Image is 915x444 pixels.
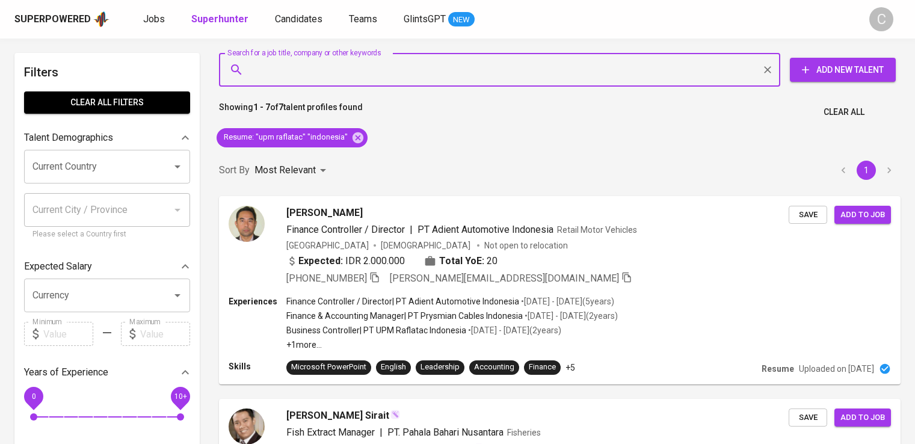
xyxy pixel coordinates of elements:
[219,163,250,177] p: Sort By
[24,360,190,384] div: Years of Experience
[14,13,91,26] div: Superpowered
[840,208,885,222] span: Add to job
[824,105,864,120] span: Clear All
[217,132,355,143] span: Resume : "upm raflatac" "indonesia"
[790,58,896,82] button: Add New Talent
[507,428,541,437] span: Fisheries
[174,392,186,401] span: 10+
[762,363,794,375] p: Resume
[43,322,93,346] input: Value
[286,295,519,307] p: Finance Controller / Director | PT Adient Automotive Indonesia
[759,61,776,78] button: Clear
[24,254,190,279] div: Expected Salary
[219,101,363,123] p: Showing of talent profiles found
[487,254,498,268] span: 20
[466,324,561,336] p: • [DATE] - [DATE] ( 2 years )
[169,287,186,304] button: Open
[565,362,575,374] p: +5
[24,259,92,274] p: Expected Salary
[381,239,472,251] span: [DEMOGRAPHIC_DATA]
[286,324,466,336] p: Business Controller | PT UPM Raflatac Indonesia
[291,362,366,373] div: Microsoft PowerPoint
[275,12,325,27] a: Candidates
[410,223,413,237] span: |
[254,163,316,177] p: Most Relevant
[24,365,108,380] p: Years of Experience
[349,12,380,27] a: Teams
[229,295,286,307] p: Experiences
[799,363,874,375] p: Uploaded on [DATE]
[93,10,109,28] img: app logo
[869,7,893,31] div: C
[24,91,190,114] button: Clear All filters
[279,102,283,112] b: 7
[286,224,405,235] span: Finance Controller / Director
[217,128,368,147] div: Resume: "upm raflatac" "indonesia"
[254,159,330,182] div: Most Relevant
[32,229,182,241] p: Please select a Country first
[286,273,367,284] span: [PHONE_NUMBER]
[404,12,475,27] a: GlintsGPT NEW
[840,411,885,425] span: Add to job
[286,339,618,351] p: +1 more ...
[143,13,165,25] span: Jobs
[857,161,876,180] button: page 1
[253,102,270,112] b: 1 - 7
[795,208,821,222] span: Save
[832,161,901,180] nav: pagination navigation
[417,224,553,235] span: PT Adient Automotive Indonesia
[390,273,619,284] span: [PERSON_NAME][EMAIL_ADDRESS][DOMAIN_NAME]
[448,14,475,26] span: NEW
[298,254,343,268] b: Expected:
[31,392,35,401] span: 0
[229,360,286,372] p: Skills
[380,425,383,440] span: |
[819,101,869,123] button: Clear All
[523,310,618,322] p: • [DATE] - [DATE] ( 2 years )
[557,225,637,235] span: Retail Motor Vehicles
[474,362,514,373] div: Accounting
[381,362,406,373] div: English
[349,13,377,25] span: Teams
[286,427,375,438] span: Fish Extract Manager
[439,254,484,268] b: Total YoE:
[140,322,190,346] input: Value
[529,362,556,373] div: Finance
[286,206,363,220] span: [PERSON_NAME]
[24,63,190,82] h6: Filters
[484,239,568,251] p: Not open to relocation
[34,95,180,110] span: Clear All filters
[404,13,446,25] span: GlintsGPT
[519,295,614,307] p: • [DATE] - [DATE] ( 5 years )
[286,310,523,322] p: Finance & Accounting Manager | PT Prysmian Cables Indonesia
[191,12,251,27] a: Superhunter
[834,206,891,224] button: Add to job
[834,409,891,427] button: Add to job
[229,206,265,242] img: 81b1db20c132b5e119437e667927f6b7.jpg
[789,206,827,224] button: Save
[14,10,109,28] a: Superpoweredapp logo
[387,427,504,438] span: PT. Pahala Bahari Nusantara
[191,13,248,25] b: Superhunter
[799,63,886,78] span: Add New Talent
[169,158,186,175] button: Open
[24,126,190,150] div: Talent Demographics
[795,411,821,425] span: Save
[286,239,369,251] div: [GEOGRAPHIC_DATA]
[421,362,460,373] div: Leadership
[219,196,901,384] a: [PERSON_NAME]Finance Controller / Director|PT Adient Automotive IndonesiaRetail Motor Vehicles[GE...
[275,13,322,25] span: Candidates
[24,131,113,145] p: Talent Demographics
[286,409,389,423] span: [PERSON_NAME] Sirait
[143,12,167,27] a: Jobs
[789,409,827,427] button: Save
[390,410,400,419] img: magic_wand.svg
[286,254,405,268] div: IDR 2.000.000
